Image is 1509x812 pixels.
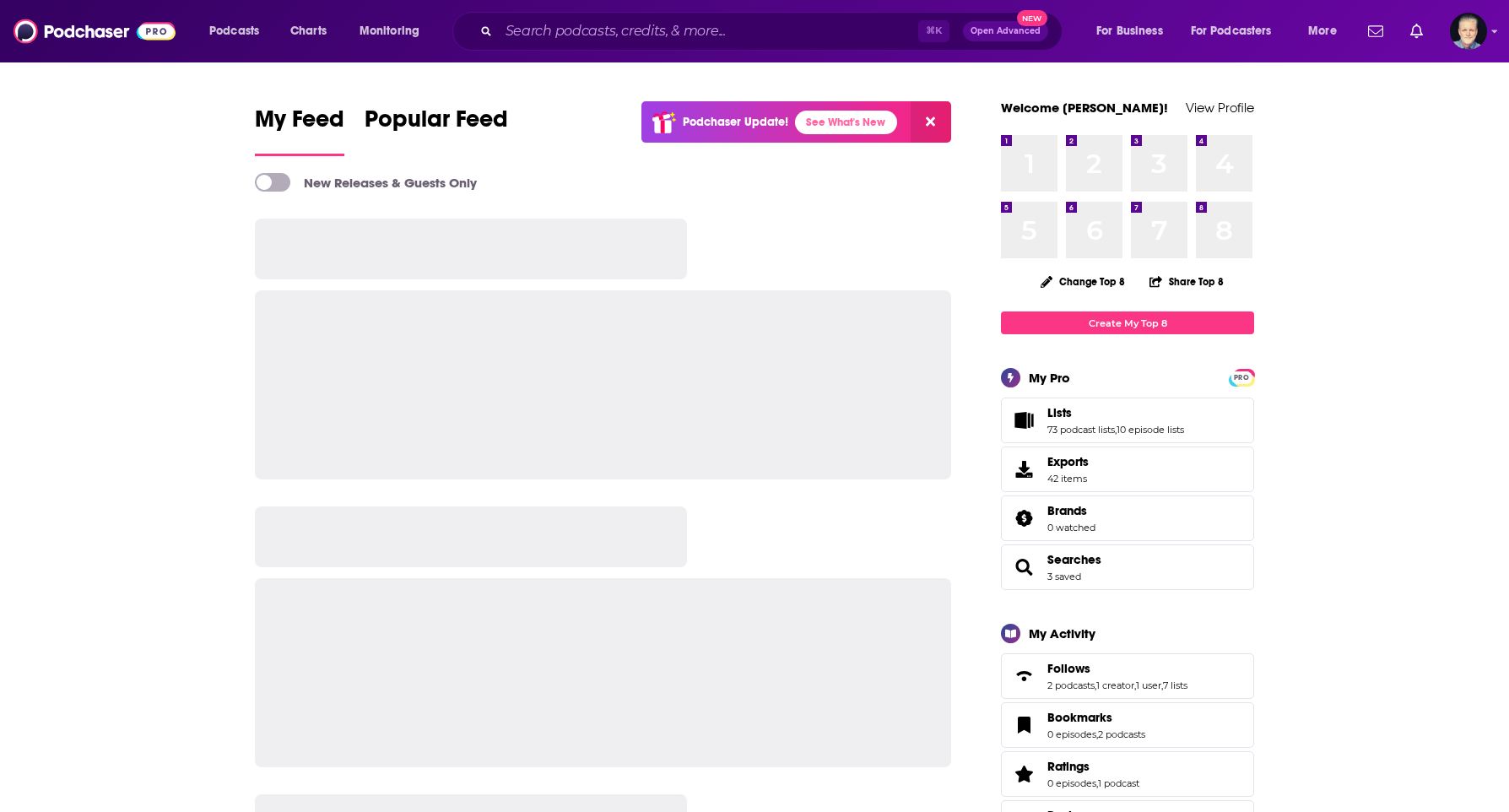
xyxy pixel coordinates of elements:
[1404,17,1430,46] a: Show notifications dropdown
[1047,503,1095,518] a: Brands
[1001,495,1254,541] span: Brands
[1029,370,1070,386] div: My Pro
[1296,18,1358,45] button: open menu
[197,18,281,45] button: open menu
[1084,18,1184,45] button: open menu
[1134,679,1136,691] span: ,
[795,111,897,134] a: See What's New
[1047,552,1101,567] a: Searches
[1047,661,1090,676] span: Follows
[1186,100,1254,116] a: View Profile
[1098,777,1139,789] a: 1 podcast
[1149,265,1225,298] button: Share Top 8
[1117,424,1184,436] a: 10 episode lists
[1047,759,1090,774] span: Ratings
[1361,17,1390,46] a: Show notifications dropdown
[1007,506,1041,530] a: Brands
[1001,702,1254,748] span: Bookmarks
[1047,503,1087,518] span: Brands
[1001,311,1254,334] a: Create My Top 8
[365,105,508,143] span: Popular Feed
[1001,447,1254,492] a: Exports
[1001,653,1254,699] span: Follows
[1047,454,1089,469] span: Exports
[255,173,477,192] a: New Releases & Guests Only
[1098,728,1145,740] a: 2 podcasts
[963,21,1048,41] button: Open AdvancedNew
[1047,571,1081,582] a: 3 saved
[1001,398,1254,443] span: Lists
[1007,713,1041,737] a: Bookmarks
[255,105,344,156] a: My Feed
[1047,728,1096,740] a: 0 episodes
[1047,424,1115,436] a: 73 podcast lists
[1450,13,1487,50] img: User Profile
[1096,728,1098,740] span: ,
[1231,371,1252,383] a: PRO
[1001,100,1168,116] a: Welcome [PERSON_NAME]!
[348,18,441,45] button: open menu
[279,18,337,45] a: Charts
[683,115,788,129] p: Podchaser Update!
[1450,13,1487,50] button: Show profile menu
[1191,19,1272,43] span: For Podcasters
[1161,679,1163,691] span: ,
[971,27,1041,35] span: Open Advanced
[1047,679,1095,691] a: 2 podcasts
[468,12,1079,51] div: Search podcasts, credits, & more...
[209,19,259,43] span: Podcasts
[365,105,508,156] a: Popular Feed
[1030,271,1135,292] button: Change Top 8
[499,18,918,45] input: Search podcasts, credits, & more...
[1047,405,1072,420] span: Lists
[1450,13,1487,50] span: Logged in as JonesLiterary
[918,20,949,42] span: ⌘ K
[1047,661,1187,676] a: Follows
[1047,710,1145,725] a: Bookmarks
[1180,18,1296,45] button: open menu
[1096,679,1134,691] a: 1 creator
[1001,751,1254,797] span: Ratings
[1047,473,1089,484] span: 42 items
[1047,710,1112,725] span: Bookmarks
[1163,679,1187,691] a: 7 lists
[1047,522,1095,533] a: 0 watched
[1047,777,1096,789] a: 0 episodes
[1017,10,1047,26] span: New
[1047,405,1184,420] a: Lists
[360,19,419,43] span: Monitoring
[1007,409,1041,432] a: Lists
[14,15,176,47] img: Podchaser - Follow, Share and Rate Podcasts
[255,105,344,143] span: My Feed
[1007,664,1041,688] a: Follows
[1231,371,1252,384] span: PRO
[1001,544,1254,590] span: Searches
[1095,679,1096,691] span: ,
[1096,19,1163,43] span: For Business
[1007,457,1041,481] span: Exports
[1115,424,1117,436] span: ,
[1007,555,1041,579] a: Searches
[1007,762,1041,786] a: Ratings
[290,19,327,43] span: Charts
[1029,625,1095,641] div: My Activity
[1308,19,1337,43] span: More
[1047,759,1139,774] a: Ratings
[1096,777,1098,789] span: ,
[1136,679,1161,691] a: 1 user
